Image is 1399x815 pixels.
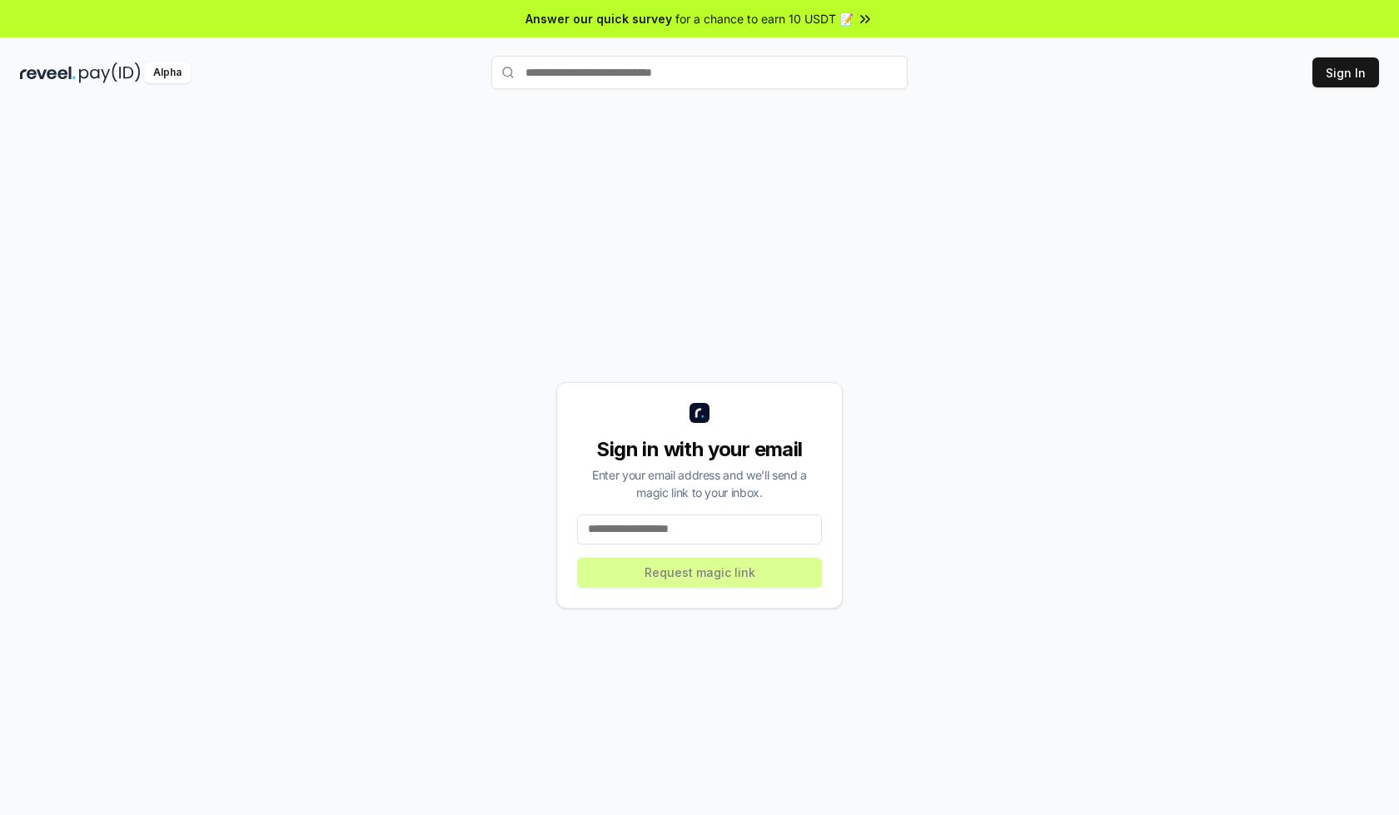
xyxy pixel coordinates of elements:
[144,62,191,83] div: Alpha
[525,10,672,27] span: Answer our quick survey
[1312,57,1379,87] button: Sign In
[577,466,822,501] div: Enter your email address and we’ll send a magic link to your inbox.
[675,10,854,27] span: for a chance to earn 10 USDT 📝
[20,62,76,83] img: reveel_dark
[690,403,709,423] img: logo_small
[577,436,822,463] div: Sign in with your email
[79,62,141,83] img: pay_id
